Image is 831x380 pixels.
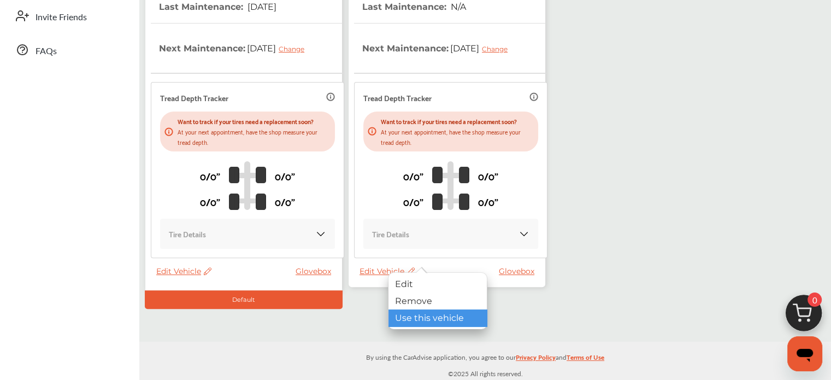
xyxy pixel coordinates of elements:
[275,167,295,184] p: 0/0"
[372,227,409,240] p: Tire Details
[275,193,295,210] p: 0/0"
[139,351,831,363] p: By using the CarAdvise application, you agree to our and
[478,193,498,210] p: 0/0"
[315,229,326,239] img: KOKaJQAAAABJRU5ErkJggg==
[381,126,534,147] p: At your next appointment, have the shop measure your tread depth.
[482,45,513,53] div: Change
[432,161,469,210] img: tire_track_logo.b900bcbc.svg
[296,266,337,276] a: Glovebox
[36,44,57,59] span: FAQs
[381,116,534,126] p: Want to track if your tires need a replacement soon?
[200,167,220,184] p: 0/0"
[403,193,423,210] p: 0/0"
[567,351,604,368] a: Terms of Use
[156,266,211,276] span: Edit Vehicle
[229,161,266,210] img: tire_track_logo.b900bcbc.svg
[362,24,516,73] th: Next Maintenance :
[777,290,830,342] img: cart_icon.3d0951e8.svg
[245,34,313,62] span: [DATE]
[10,36,128,64] a: FAQs
[10,2,128,30] a: Invite Friends
[518,229,529,239] img: KOKaJQAAAABJRU5ErkJggg==
[388,276,487,293] div: Edit
[169,227,206,240] p: Tire Details
[178,126,331,147] p: At your next appointment, have the shop measure your tread depth.
[279,45,310,53] div: Change
[499,266,540,276] a: Glovebox
[159,24,313,73] th: Next Maintenance :
[36,10,87,25] span: Invite Friends
[246,2,276,12] span: [DATE]
[808,293,822,307] span: 0
[363,91,432,104] p: Tread Depth Tracker
[178,116,331,126] p: Want to track if your tires need a replacement soon?
[478,167,498,184] p: 0/0"
[388,293,487,309] div: Remove
[787,336,822,371] iframe: Button to launch messaging window
[145,290,343,309] div: Default
[449,2,466,12] span: N/A
[200,193,220,210] p: 0/0"
[449,34,516,62] span: [DATE]
[388,309,487,326] div: Use this vehicle
[516,351,556,368] a: Privacy Policy
[160,91,228,104] p: Tread Depth Tracker
[359,266,415,276] span: Edit Vehicle
[403,167,423,184] p: 0/0"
